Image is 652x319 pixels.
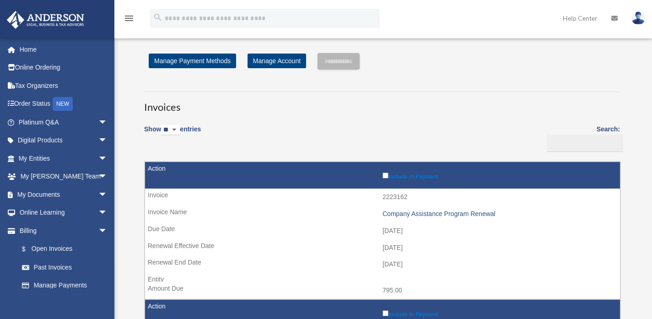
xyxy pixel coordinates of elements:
span: arrow_drop_down [98,131,117,150]
span: arrow_drop_down [98,113,117,132]
a: Tax Organizers [6,76,121,95]
a: menu [124,16,135,24]
td: 795.00 [145,282,620,299]
span: $ [27,243,32,255]
a: Billingarrow_drop_down [6,222,117,240]
input: Search: [547,135,623,152]
a: My [PERSON_NAME] Teamarrow_drop_down [6,168,121,186]
a: Platinum Q&Aarrow_drop_down [6,113,121,131]
a: Digital Productsarrow_drop_down [6,131,121,150]
input: Include in Payment [383,310,388,316]
a: Online Ordering [6,59,121,77]
h3: Invoices [144,92,620,114]
a: Manage Payment Methods [149,54,236,68]
label: Search: [544,124,620,152]
a: Online Learningarrow_drop_down [6,204,121,222]
td: [DATE] [145,239,620,257]
td: [DATE] [145,222,620,240]
input: Include in Payment [383,173,388,178]
div: Company Assistance Program Renewal [383,210,615,218]
label: Show entries [144,124,201,145]
a: Home [6,40,121,59]
label: Include in Payment [383,308,615,318]
img: Anderson Advisors Platinum Portal [4,11,87,29]
a: Past Invoices [13,258,117,276]
a: My Entitiesarrow_drop_down [6,149,121,168]
span: arrow_drop_down [98,168,117,186]
select: Showentries [161,125,180,135]
td: 2223162 [145,189,620,206]
span: arrow_drop_down [98,222,117,240]
img: User Pic [631,11,645,25]
div: NEW [53,97,73,111]
span: arrow_drop_down [98,204,117,222]
span: arrow_drop_down [98,149,117,168]
a: Manage Payments [13,276,117,295]
a: Order StatusNEW [6,95,121,114]
td: [DATE] [145,256,620,273]
a: My Documentsarrow_drop_down [6,185,121,204]
a: $Open Invoices [13,240,112,259]
label: Include in Payment [383,171,615,180]
i: menu [124,13,135,24]
a: Manage Account [248,54,306,68]
span: arrow_drop_down [98,185,117,204]
i: search [153,12,163,22]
